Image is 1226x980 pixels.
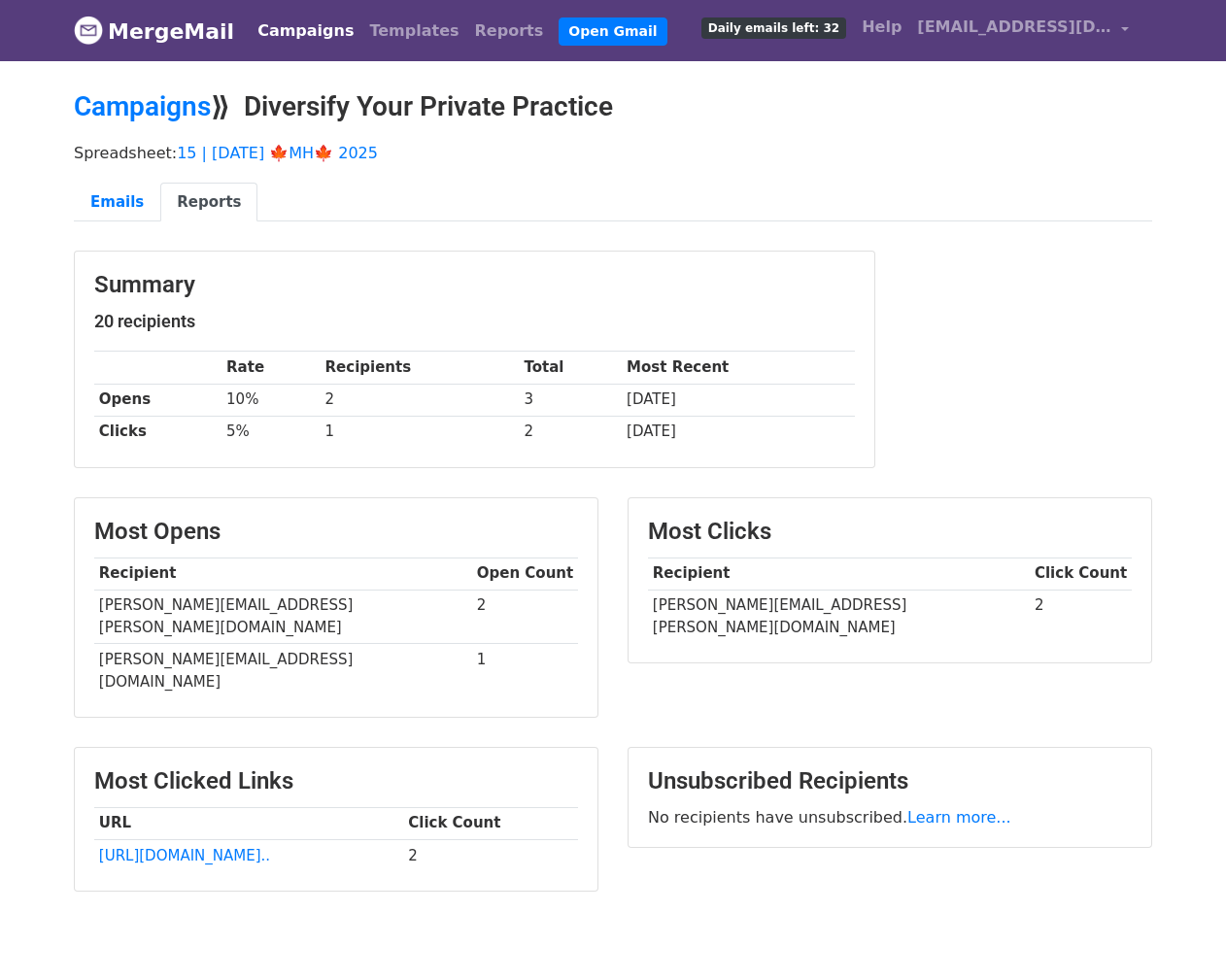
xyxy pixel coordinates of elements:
a: Campaigns [74,90,211,122]
a: Daily emails left: 32 [694,8,854,47]
a: 15 | [DATE] 🍁MH🍁 2025 [177,144,378,162]
a: Help [854,8,909,47]
td: [DATE] [622,416,855,448]
h3: Most Clicked Links [94,767,578,795]
th: Recipient [94,558,472,590]
h2: ⟫ Diversify Your Private Practice [74,90,1152,123]
td: [PERSON_NAME][EMAIL_ADDRESS][DOMAIN_NAME] [94,644,472,697]
td: 5% [221,416,321,448]
td: 2 [520,416,623,448]
a: [EMAIL_ADDRESS][DOMAIN_NAME] [909,8,1137,53]
td: 1 [472,644,578,697]
a: Reports [160,183,257,222]
a: Open Gmail [559,17,666,46]
td: 2 [403,839,578,871]
a: Campaigns [250,12,361,51]
h3: Most Clicks [648,518,1132,546]
th: Rate [221,352,321,384]
th: Most Recent [622,352,855,384]
td: [PERSON_NAME][EMAIL_ADDRESS][PERSON_NAME][DOMAIN_NAME] [94,590,472,644]
td: 2 [1030,590,1132,643]
td: 2 [321,384,520,416]
td: 3 [520,384,623,416]
th: Opens [94,384,221,416]
span: [EMAIL_ADDRESS][DOMAIN_NAME] [917,16,1111,39]
th: Total [520,352,623,384]
td: 10% [221,384,321,416]
th: Click Count [403,807,578,839]
th: Recipients [321,352,520,384]
td: [DATE] [622,384,855,416]
img: MergeMail logo [74,16,103,45]
h3: Unsubscribed Recipients [648,767,1132,795]
th: Click Count [1030,558,1132,590]
th: URL [94,807,403,839]
h5: 20 recipients [94,311,855,332]
a: [URL][DOMAIN_NAME].. [99,847,270,864]
th: Open Count [472,558,578,590]
a: Learn more... [907,808,1011,827]
span: Daily emails left: 32 [701,17,846,39]
h3: Summary [94,271,855,299]
td: 2 [472,590,578,644]
td: 1 [321,416,520,448]
a: Emails [74,183,160,222]
a: Templates [361,12,466,51]
a: Reports [467,12,552,51]
a: MergeMail [74,11,234,51]
p: Spreadsheet: [74,143,1152,163]
td: [PERSON_NAME][EMAIL_ADDRESS][PERSON_NAME][DOMAIN_NAME] [648,590,1030,643]
h3: Most Opens [94,518,578,546]
p: No recipients have unsubscribed. [648,807,1132,828]
th: Clicks [94,416,221,448]
th: Recipient [648,558,1030,590]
